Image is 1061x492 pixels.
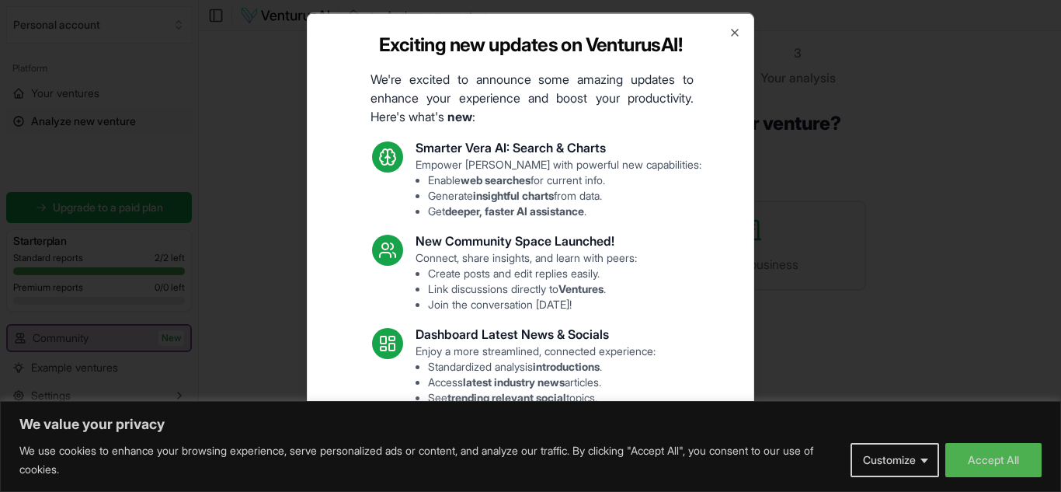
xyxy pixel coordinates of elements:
[533,359,600,372] strong: introductions
[428,389,656,405] li: See topics.
[445,204,584,217] strong: deeper, faster AI assistance
[416,324,656,343] h3: Dashboard Latest News & Socials
[428,265,637,281] li: Create posts and edit replies easily.
[428,358,656,374] li: Standardized analysis .
[428,203,701,218] li: Get .
[358,69,706,125] p: We're excited to announce some amazing updates to enhance your experience and boost your producti...
[428,467,643,483] li: Fixed mobile chat & sidebar glitches.
[416,343,656,405] p: Enjoy a more streamlined, connected experience:
[461,173,530,186] strong: web searches
[447,108,472,124] strong: new
[428,452,643,467] li: Resolved Vera chart loading issue.
[428,281,637,296] li: Link discussions directly to .
[447,390,566,403] strong: trending relevant social
[416,249,637,312] p: Connect, share insights, and learn with peers:
[428,296,637,312] li: Join the conversation [DATE]!
[416,231,637,249] h3: New Community Space Launched!
[473,188,554,201] strong: insightful charts
[428,187,701,203] li: Generate from data.
[379,32,682,57] h2: Exciting new updates on VenturusAI!
[416,417,643,436] h3: Fixes and UI Polish
[463,375,565,388] strong: latest industry news
[558,281,604,295] strong: Ventures
[428,374,656,389] li: Access articles.
[428,172,701,187] li: Enable for current info.
[416,156,701,218] p: Empower [PERSON_NAME] with powerful new capabilities:
[416,138,701,156] h3: Smarter Vera AI: Search & Charts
